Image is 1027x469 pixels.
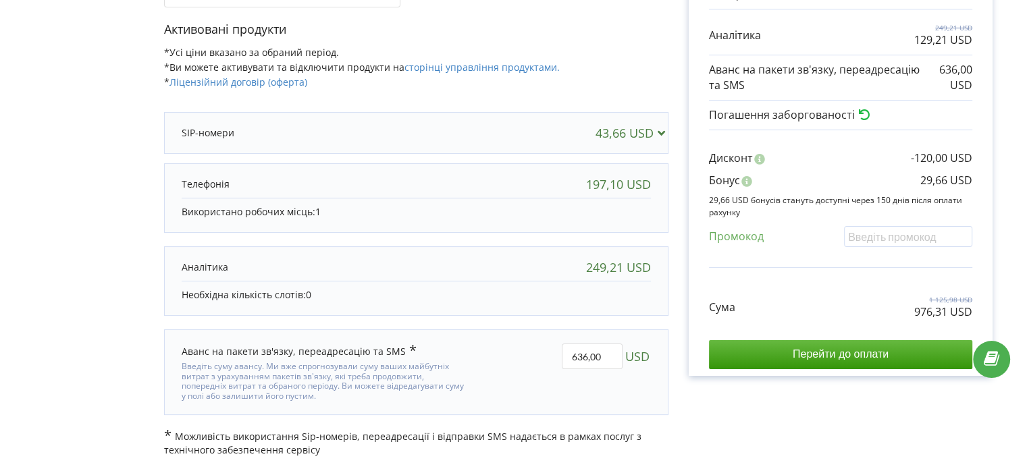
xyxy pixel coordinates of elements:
p: 249,21 USD [914,23,972,32]
span: 1 [315,205,321,218]
p: 976,31 USD [914,304,972,320]
span: 0 [306,288,311,301]
p: Бонус [709,173,740,188]
p: -120,00 USD [911,150,972,166]
p: 29,66 USD [920,173,972,188]
p: Активовані продукти [164,21,668,38]
span: *Усі ціни вказано за обраний період. [164,46,339,59]
p: Необхідна кількість слотів: [182,288,651,302]
span: *Ви можете активувати та відключити продукти на [164,61,560,74]
p: 129,21 USD [914,32,972,48]
div: 197,10 USD [586,177,651,191]
input: Введіть промокод [844,226,972,247]
div: 249,21 USD [586,260,651,274]
p: Телефонія [182,177,230,191]
p: 1 125,98 USD [914,295,972,304]
p: Аналітика [182,260,228,274]
p: Аванс на пакети зв'язку, переадресацію та SMS [709,62,922,93]
div: 43,66 USD [596,126,670,140]
p: Аналітика [709,28,761,43]
p: Сума [709,300,735,315]
span: USD [625,343,650,369]
div: Введіть суму авансу. Ми вже спрогнозували суму ваших майбутніх витрат з урахуванням пакетів зв'яз... [182,358,468,401]
p: Промокод [709,229,764,244]
p: Дисконт [709,150,753,166]
p: Погашення заборгованості [709,107,872,123]
a: сторінці управління продуктами. [404,61,560,74]
p: 29,66 USD бонусів стануть доступні через 150 днів після оплати рахунку [709,194,972,217]
div: Аванс на пакети зв'язку, переадресацію та SMS [182,343,417,358]
p: 636,00 USD [922,62,972,93]
p: Можливість використання Sip-номерів, переадресації і відправки SMS надається в рамках послуг з те... [164,429,668,457]
a: Ліцензійний договір (оферта) [169,76,307,88]
p: Використано робочих місць: [182,205,651,219]
p: SIP-номери [182,126,234,140]
input: Перейти до оплати [709,340,972,368]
